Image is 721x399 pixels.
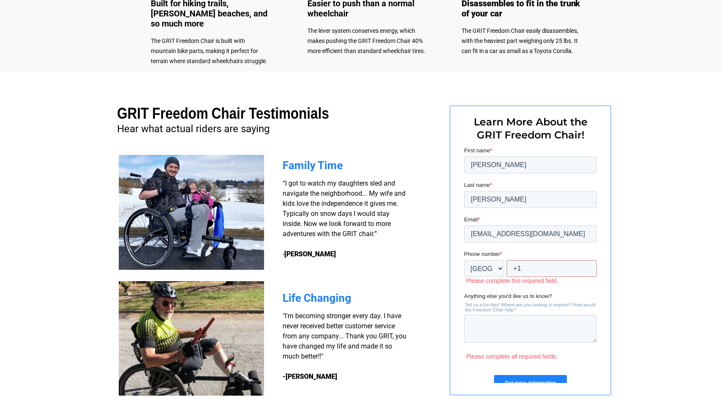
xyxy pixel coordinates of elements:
[283,312,406,360] span: "I'm becoming stronger every day. I have never received better customer service from any company....
[283,179,406,258] span: “I got to watch my daughters sled and navigate the neighborhood... My wife and kids love the inde...
[307,27,425,54] span: The lever system conserves energy, which makes pushing the GRIT Freedom Chair 40% more efficient ...
[117,123,270,135] span: Hear what actual riders are saying
[151,37,267,64] span: The GRIT Freedom Chair is built with mountain bike parts, making it perfect for terrain where sta...
[283,372,337,380] strong: -[PERSON_NAME]
[283,159,343,172] span: Family Time
[464,146,597,398] iframe: Form 0
[117,105,329,122] span: GRIT Freedom Chair Testimonials
[284,250,336,258] strong: [PERSON_NAME]
[474,116,587,141] span: Learn More About the GRIT Freedom Chair!
[462,27,578,54] span: The GRIT Freedom Chair easily disassembles, with the heaviest part weighing only 25 lbs. It can f...
[283,292,351,304] span: Life Changing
